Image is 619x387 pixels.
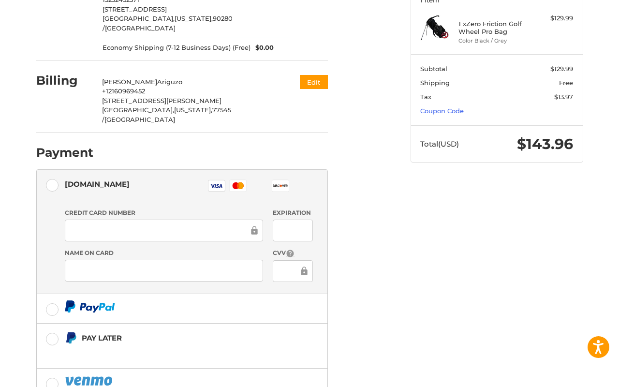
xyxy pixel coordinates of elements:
label: Credit Card Number [65,208,263,217]
span: $0.00 [251,43,274,53]
span: [STREET_ADDRESS] [103,5,167,13]
span: $13.97 [554,93,573,101]
div: Pay Later [82,330,267,346]
span: Subtotal [420,65,447,73]
h4: 1 x Zero Friction Golf Wheel Pro Bag [458,20,532,36]
span: [US_STATE], [174,106,212,114]
button: Edit [300,75,328,89]
div: $129.99 [535,14,573,23]
label: Name on Card [65,249,263,257]
span: [GEOGRAPHIC_DATA] [105,24,176,32]
span: [STREET_ADDRESS][PERSON_NAME] [102,97,221,104]
span: [PERSON_NAME] [102,78,157,86]
span: [GEOGRAPHIC_DATA], [102,106,174,114]
span: [US_STATE], [175,15,213,22]
span: Shipping [420,79,450,87]
span: $129.99 [550,65,573,73]
span: +12160969452 [102,87,145,95]
label: CVV [273,249,313,258]
iframe: PayPal Message 1 [65,348,267,357]
img: PayPal icon [65,300,115,313]
img: PayPal icon [65,375,114,387]
span: [GEOGRAPHIC_DATA] [104,116,175,123]
span: Free [559,79,573,87]
h2: Payment [36,145,93,160]
span: Total (USD) [420,139,459,149]
span: 77545 / [102,106,231,123]
span: $143.96 [517,135,573,153]
label: Expiration [273,208,313,217]
span: Tax [420,93,431,101]
span: 90280 / [103,15,233,32]
h2: Billing [36,73,93,88]
a: Coupon Code [420,107,464,115]
span: Economy Shipping (7-12 Business Days) (Free) [103,43,251,53]
img: Pay Later icon [65,332,77,344]
div: [DOMAIN_NAME] [65,176,130,192]
span: [GEOGRAPHIC_DATA], [103,15,175,22]
li: Color Black / Grey [458,37,532,45]
span: Ariguzo [157,78,182,86]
